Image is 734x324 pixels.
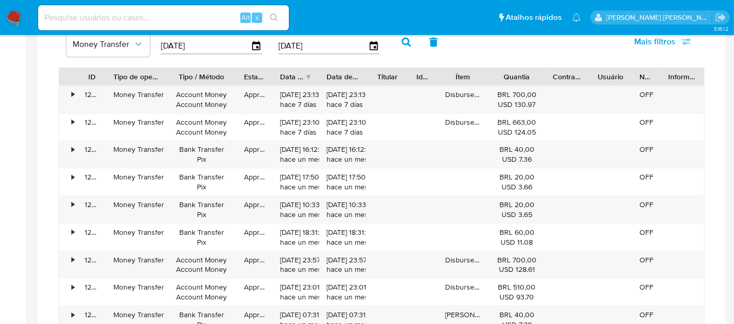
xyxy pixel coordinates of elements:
[714,25,729,33] span: 3.161.2
[263,10,285,25] button: search-icon
[506,12,562,23] span: Atalhos rápidos
[255,13,259,22] span: s
[607,13,712,22] p: luciana.joia@mercadopago.com.br
[572,13,581,22] a: Notificações
[38,11,289,25] input: Pesquise usuários ou casos...
[715,12,726,23] a: Sair
[241,13,250,22] span: Alt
